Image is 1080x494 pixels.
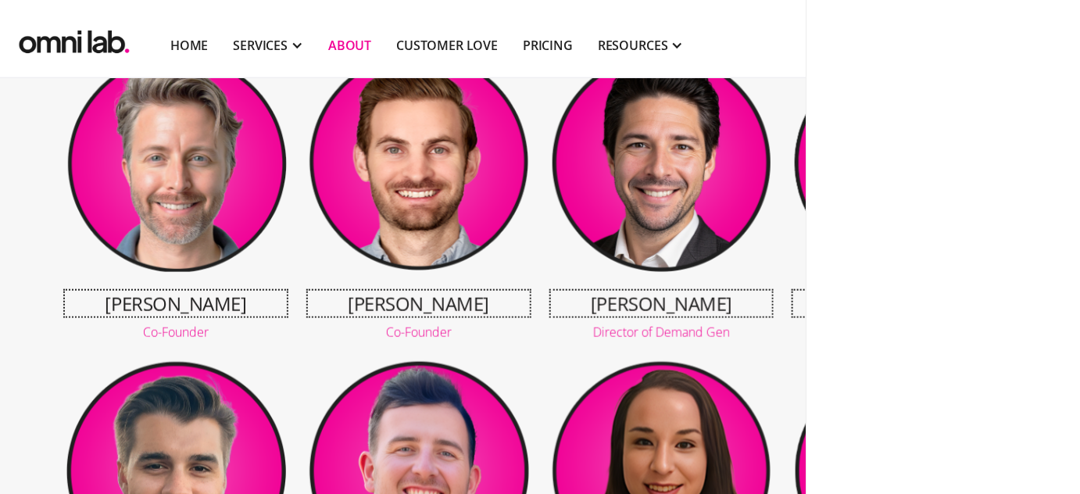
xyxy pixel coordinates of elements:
[170,36,208,55] a: Home
[551,326,773,338] div: Director of Demand Gen
[308,326,530,338] div: Co-Founder
[16,20,133,58] img: Omni Lab: B2B SaaS Demand Generation Agency
[793,326,1015,338] div: Sr. Demand Gen Manager
[551,291,773,317] h3: [PERSON_NAME]
[523,36,573,55] a: Pricing
[799,313,1080,494] iframe: Chat Widget
[65,326,287,338] div: Co-Founder
[793,291,1015,317] h3: [PERSON_NAME]
[396,36,498,55] a: Customer Love
[16,20,133,58] a: home
[328,36,371,55] a: About
[598,36,668,55] div: RESOURCES
[65,291,287,317] h3: [PERSON_NAME]
[233,36,288,55] div: SERVICES
[308,291,530,317] h3: [PERSON_NAME]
